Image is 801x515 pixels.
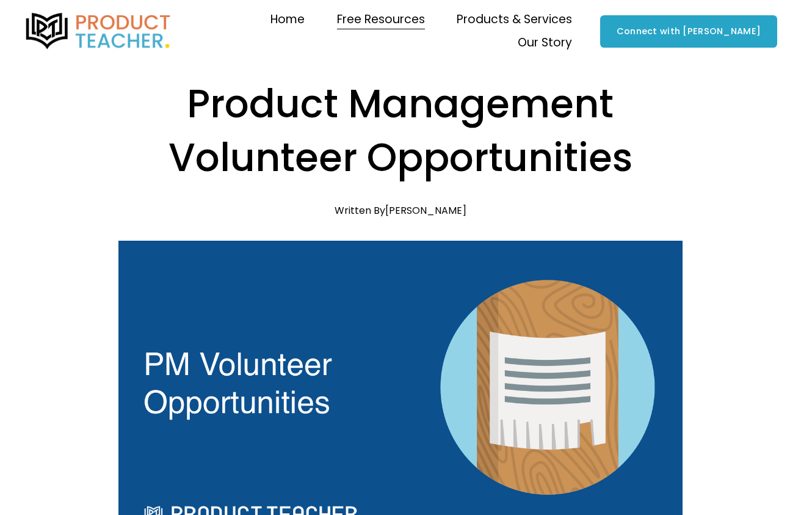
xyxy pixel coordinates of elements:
[518,31,572,54] a: folder dropdown
[270,8,305,31] a: Home
[118,77,683,185] h1: Product Management Volunteer Opportunities
[457,9,572,30] span: Products & Services
[24,13,173,49] img: Product Teacher
[518,32,572,53] span: Our Story
[457,8,572,31] a: folder dropdown
[337,9,425,30] span: Free Resources
[337,8,425,31] a: folder dropdown
[385,203,466,217] a: [PERSON_NAME]
[600,15,777,48] a: Connect with [PERSON_NAME]
[335,205,466,216] div: Written By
